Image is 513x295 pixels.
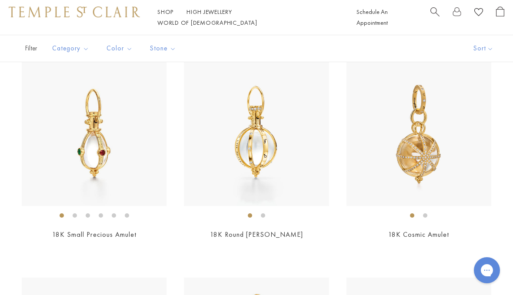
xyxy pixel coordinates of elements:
[9,7,140,17] img: Temple St. Clair
[146,43,183,54] span: Stone
[388,230,449,239] a: 18K Cosmic Amulet
[100,39,139,58] button: Color
[474,7,483,20] a: View Wishlist
[46,39,96,58] button: Category
[454,35,513,62] button: Show sort by
[356,8,388,27] a: Schedule An Appointment
[157,19,257,27] a: World of [DEMOGRAPHIC_DATA]World of [DEMOGRAPHIC_DATA]
[157,8,173,16] a: ShopShop
[184,61,329,206] img: 18K Round Astrid Amulet
[210,230,303,239] a: 18K Round [PERSON_NAME]
[102,43,139,54] span: Color
[470,254,504,286] iframe: Gorgias live chat messenger
[187,8,232,16] a: High JewelleryHigh Jewellery
[52,230,137,239] a: 18K Small Precious Amulet
[48,43,96,54] span: Category
[22,61,167,206] img: P56800-E9RES
[496,7,504,28] a: Open Shopping Bag
[157,7,337,28] nav: Main navigation
[430,7,440,28] a: Search
[346,61,491,206] img: 18K Cosmic Amulet
[143,39,183,58] button: Stone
